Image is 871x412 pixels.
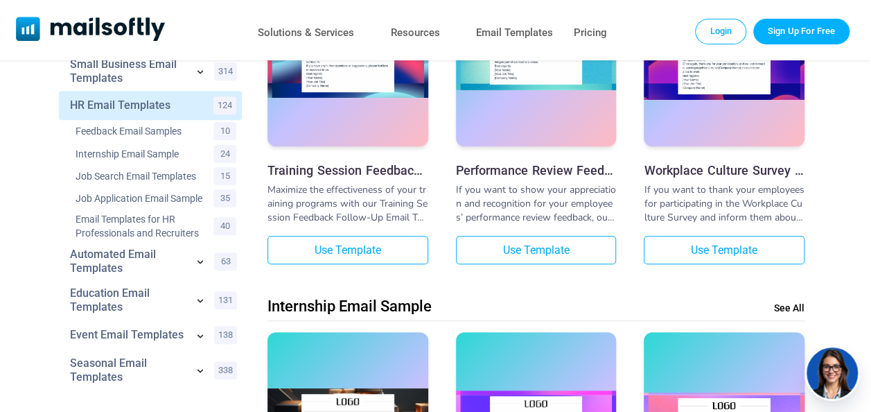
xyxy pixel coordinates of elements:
[76,169,206,183] a: Category
[76,124,206,138] a: Category
[644,236,804,264] a: Use Template
[16,17,165,41] img: Mailsoftly Logo
[16,17,165,44] a: Mailsoftly
[456,183,617,225] div: If you want to show your appreciation and recognition for your employees’ performance review feed...
[476,23,553,43] a: Email Templates
[391,23,440,43] a: Resources
[267,163,428,178] a: Training Session Feedback Follow-Up Email
[753,19,850,44] a: Trial
[193,255,207,271] a: Show subcategories for Automated Email Templates
[193,65,207,81] a: Show subcategories for Small Business Email Templates
[70,357,186,384] a: Category
[70,58,186,85] a: Category
[267,236,428,264] a: Use Template
[267,298,432,315] div: Internship Email Sample
[644,163,804,178] a: Workplace Culture Survey Feedback Email
[804,347,860,399] img: agent
[76,212,206,240] a: Category
[456,163,617,178] a: Performance Review Feedback Acknowledgment Email
[76,191,206,205] a: Category
[574,23,607,43] a: Pricing
[70,98,206,112] a: Category
[267,183,428,225] div: Maximize the effectiveness of your training programs with our Training Session Feedback Follow-Up...
[644,183,804,225] div: If you want to thank your employees for participating in the Workplace Culture Survey and inform ...
[70,328,186,342] a: Category
[774,302,804,314] a: See All
[258,23,354,43] a: Solutions & Services
[456,236,617,264] a: Use Template
[70,248,186,275] a: Category
[193,293,207,310] a: Show subcategories for Education Email Templates
[695,19,746,44] a: Login
[193,329,207,345] a: Show subcategories for Event Email Templates
[193,363,207,380] a: Show subcategories for Seasonal+Email+Templates
[76,147,206,161] a: Category
[70,286,186,314] a: Category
